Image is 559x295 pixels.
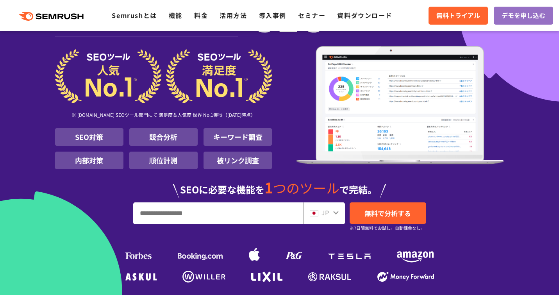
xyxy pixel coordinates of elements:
span: つのツール [273,178,339,197]
div: ※ [DOMAIN_NAME] SEOツール部門にて 満足度＆人気度 世界 No.1獲得（[DATE]時点） [55,103,272,128]
a: 無料で分析する [350,202,426,224]
a: 機能 [169,11,182,20]
a: Semrushとは [112,11,157,20]
div: SEOに必要な機能を [55,172,504,198]
span: 1 [264,177,273,198]
li: 競合分析 [129,128,198,146]
span: 無料トライアル [436,11,480,21]
span: ツール [328,0,422,32]
a: 活用方法 [220,11,247,20]
li: 順位計測 [129,152,198,169]
li: 被リンク調査 [204,152,272,169]
span: SEO [253,0,328,32]
li: キーワード調査 [204,128,272,146]
small: ※7日間無料でお試し。自動課金なし。 [350,224,425,232]
input: URL、キーワードを入力してください [134,203,303,224]
li: 内部対策 [55,152,123,169]
span: 無料で分析する [364,208,411,218]
span: JP [321,208,329,217]
a: デモを申し込む [494,7,553,25]
span: で完結。 [339,182,377,196]
span: デモを申し込む [502,11,545,21]
a: 導入事例 [259,11,286,20]
li: SEO対策 [55,128,123,146]
a: 料金 [194,11,208,20]
a: 無料トライアル [429,7,488,25]
a: セミナー [298,11,325,20]
a: 資料ダウンロード [337,11,392,20]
